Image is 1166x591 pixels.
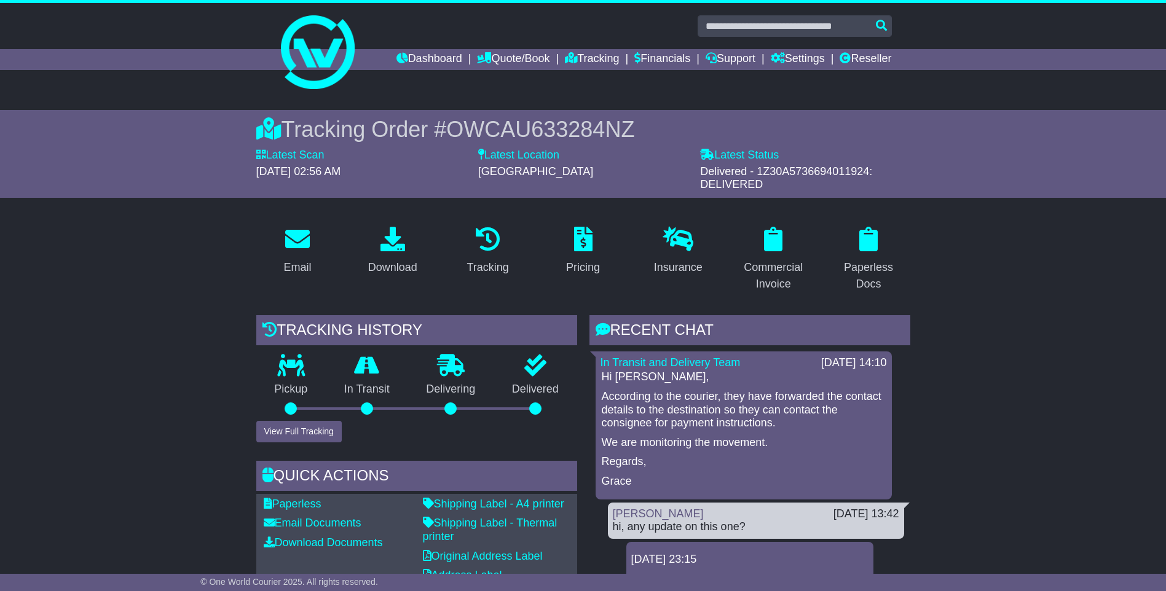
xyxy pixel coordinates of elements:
[646,222,711,280] a: Insurance
[326,383,408,396] p: In Transit
[423,498,564,510] a: Shipping Label - A4 printer
[256,315,577,348] div: Tracking history
[256,116,910,143] div: Tracking Order #
[256,383,326,396] p: Pickup
[706,49,755,70] a: Support
[601,356,741,369] a: In Transit and Delivery Team
[423,517,557,542] a: Shipping Label - Thermal printer
[602,436,886,450] p: We are monitoring the movement.
[368,259,417,276] div: Download
[634,49,690,70] a: Financials
[827,222,910,297] a: Paperless Docs
[700,165,872,191] span: Delivered - 1Z30A5736694011924: DELIVERED
[446,117,634,142] span: OWCAU633284NZ
[256,461,577,494] div: Quick Actions
[602,475,886,488] p: Grace
[459,222,516,280] a: Tracking
[835,259,902,292] div: Paperless Docs
[423,550,543,562] a: Original Address Label
[360,222,425,280] a: Download
[408,383,494,396] p: Delivering
[566,259,600,276] div: Pricing
[256,149,325,162] label: Latest Scan
[467,259,508,276] div: Tracking
[264,498,321,510] a: Paperless
[423,569,502,581] a: Address Label
[264,536,383,549] a: Download Documents
[613,507,704,520] a: [PERSON_NAME]
[494,383,577,396] p: Delivered
[264,517,361,529] a: Email Documents
[833,507,899,521] div: [DATE] 13:42
[256,165,341,178] span: [DATE] 02:56 AM
[283,259,311,276] div: Email
[589,315,910,348] div: RECENT CHAT
[631,553,869,566] div: [DATE] 23:15
[396,49,462,70] a: Dashboard
[602,455,886,469] p: Regards,
[654,259,703,276] div: Insurance
[558,222,608,280] a: Pricing
[256,421,342,442] button: View Full Tracking
[565,49,619,70] a: Tracking
[602,370,886,384] p: Hi [PERSON_NAME],
[477,49,550,70] a: Quote/Book
[740,259,807,292] div: Commercial Invoice
[275,222,319,280] a: Email
[821,356,887,370] div: [DATE] 14:10
[771,49,825,70] a: Settings
[478,165,593,178] span: [GEOGRAPHIC_DATA]
[700,149,779,162] label: Latest Status
[840,49,891,70] a: Reseller
[732,222,815,297] a: Commercial Invoice
[613,520,899,534] div: hi, any update on this one?
[200,577,378,587] span: © One World Courier 2025. All rights reserved.
[602,390,886,430] p: According to the courier, they have forwarded the contact details to the destination so they can ...
[478,149,559,162] label: Latest Location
